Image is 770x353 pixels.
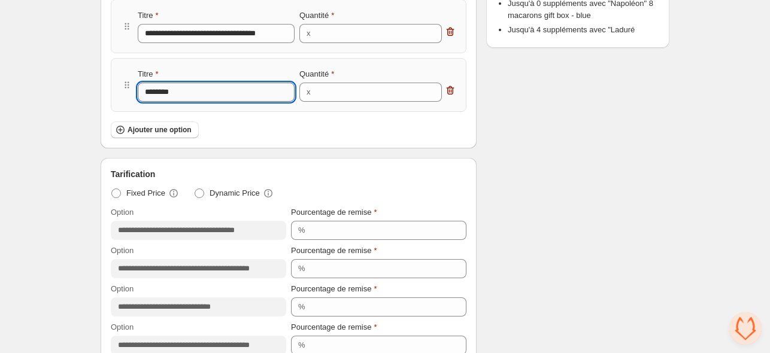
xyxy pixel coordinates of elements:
div: x [307,86,311,98]
label: Option [111,206,134,218]
div: x [307,28,311,39]
div: % [298,263,305,275]
div: % [298,339,305,351]
label: Quantité [299,10,334,22]
label: Pourcentage de remise [291,321,377,333]
label: Option [111,283,134,295]
label: Pourcentage de remise [291,283,377,295]
span: Dynamic Price [210,187,260,199]
label: Option [111,321,134,333]
button: Ajouter une option [111,121,199,138]
label: Option [111,245,134,257]
span: Tarification [111,168,155,180]
div: % [298,224,305,236]
label: Pourcentage de remise [291,206,377,218]
li: Jusqu'à 4 suppléments avec "Laduré [508,24,660,36]
div: % [298,301,305,313]
label: Quantité [299,68,334,80]
label: Pourcentage de remise [291,245,377,257]
span: Ajouter une option [128,125,192,135]
div: Ouvrir le chat [729,312,762,345]
span: Fixed Price [126,187,165,199]
label: Titre [138,68,159,80]
label: Titre [138,10,159,22]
